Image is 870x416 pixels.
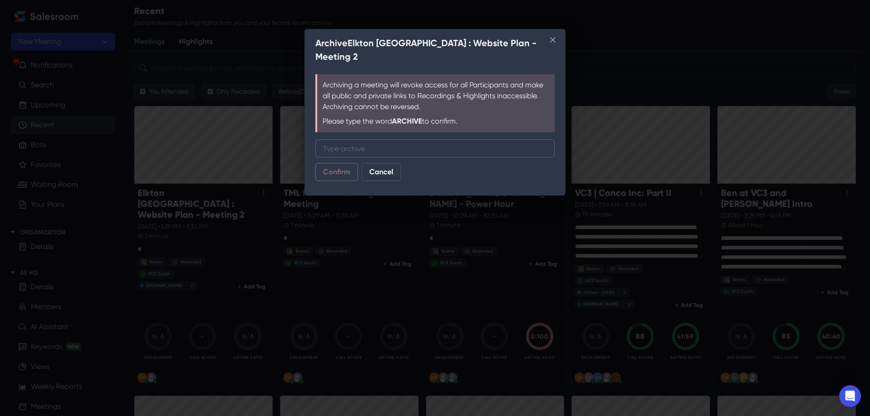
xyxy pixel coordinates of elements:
[315,139,555,158] input: Type archive
[323,80,547,112] p: Archiving a meeting will revoke access for all Participants and make all public and private links...
[315,163,358,181] button: Confirm
[362,163,401,181] button: Cancel
[839,385,861,407] div: Open Intercom Messenger
[392,117,422,125] strong: ARCHIVE
[323,116,547,127] p: Please type the word to confirm.
[304,29,565,71] header: Archive Elkton [GEOGRAPHIC_DATA] : Website Plan - Meeting 2
[546,33,560,47] button: Close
